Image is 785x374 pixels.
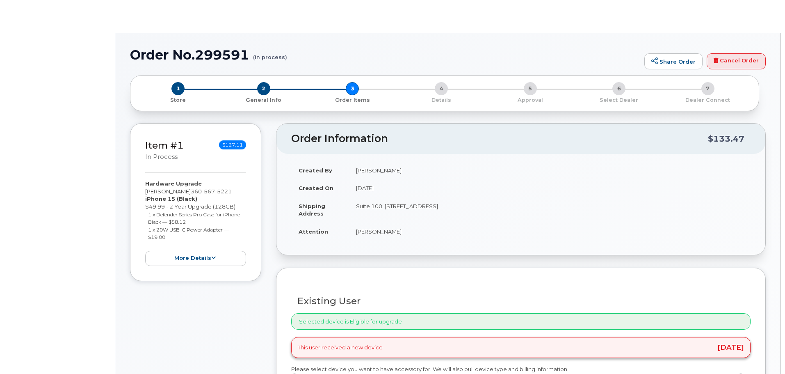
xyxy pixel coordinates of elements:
[145,153,178,161] small: in process
[257,82,270,95] span: 2
[202,188,215,195] span: 567
[707,53,766,70] a: Cancel Order
[717,344,744,351] span: [DATE]
[644,53,703,70] a: Share Order
[145,180,202,187] strong: Hardware Upgrade
[223,96,305,104] p: General Info
[145,180,246,266] div: [PERSON_NAME] $49.99 - 2 Year Upgrade (128GB)
[349,179,751,197] td: [DATE]
[291,337,751,358] div: This user received a new device
[349,223,751,241] td: [PERSON_NAME]
[291,133,708,145] h2: Order Information
[349,161,751,179] td: [PERSON_NAME]
[145,140,184,151] a: Item #1
[299,228,328,235] strong: Attention
[215,188,232,195] span: 5221
[299,203,325,217] strong: Shipping Address
[299,185,333,191] strong: Created On
[297,296,744,306] h3: Existing User
[148,211,240,225] small: 1 x Defender Series Pro Case for iPhone Black — $58.12
[708,131,744,147] div: $133.47
[253,48,287,60] small: (in process)
[291,313,751,330] div: Selected device is Eligible for upgrade
[130,48,640,62] h1: Order No.299591
[137,95,219,104] a: 1 Store
[299,167,332,174] strong: Created By
[148,227,229,241] small: 1 x 20W USB-C Power Adapter — $19.00
[145,195,197,202] strong: iPhone 15 (Black)
[219,95,308,104] a: 2 General Info
[145,251,246,266] button: more details
[191,188,232,195] span: 360
[140,96,216,104] p: Store
[219,140,246,149] span: $127.11
[171,82,185,95] span: 1
[349,197,751,223] td: Suite 100. [STREET_ADDRESS]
